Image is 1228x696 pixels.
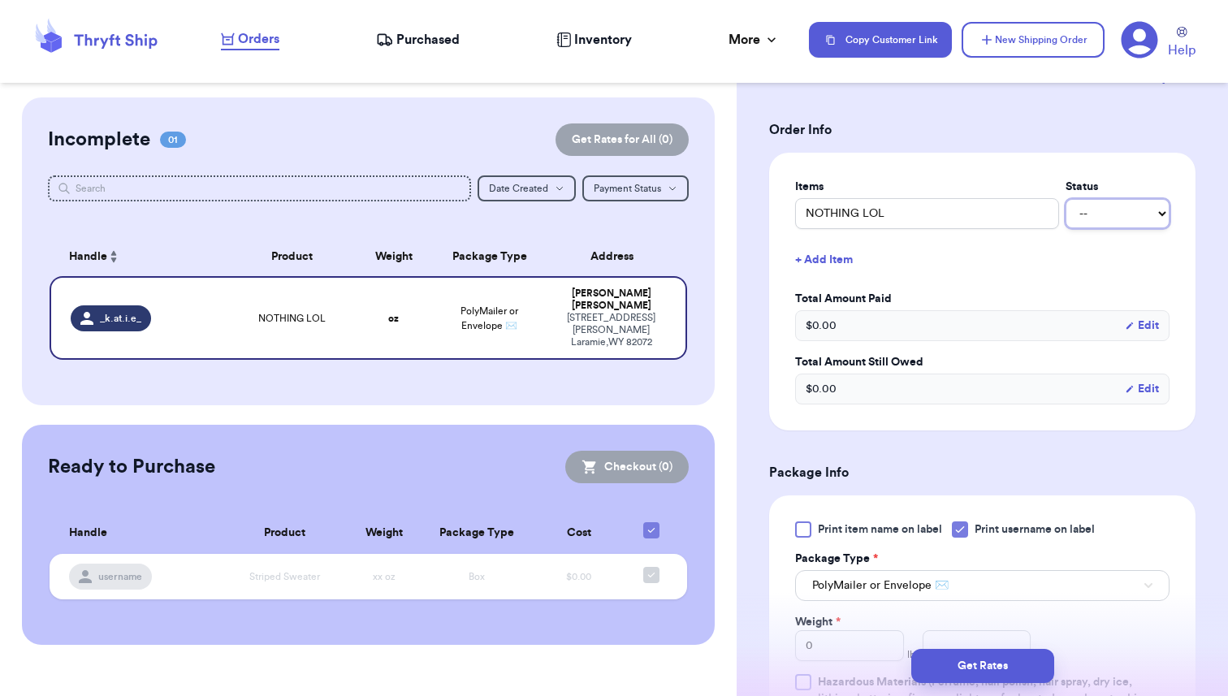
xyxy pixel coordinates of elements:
h2: Incomplete [48,127,150,153]
button: Get Rates [911,649,1054,683]
span: Striped Sweater [249,572,320,581]
div: More [729,30,780,50]
button: Get Rates for All (0) [556,123,689,156]
a: Orders [221,29,279,50]
span: Help [1168,41,1196,60]
button: Edit [1125,381,1159,397]
button: Edit [1125,318,1159,334]
th: Weight [347,512,421,554]
th: Weight [356,237,432,276]
h3: Package Info [769,463,1196,482]
span: 01 [160,132,186,148]
button: Copy Customer Link [809,22,952,58]
span: _k.at.i.e_ [100,312,141,325]
span: Payment Status [594,184,661,193]
input: Search [48,175,471,201]
span: Print username on label [975,521,1095,538]
label: Total Amount Still Owed [795,354,1170,370]
span: $ 0.00 [806,381,837,397]
th: Package Type [432,237,547,276]
label: Status [1066,179,1170,195]
strong: oz [388,313,399,323]
th: Package Type [421,512,532,554]
span: $0.00 [566,572,591,581]
span: Handle [69,525,107,542]
th: Address [547,237,687,276]
button: PolyMailer or Envelope ✉️ [795,570,1170,601]
button: + Add Item [789,242,1176,278]
span: PolyMailer or Envelope ✉️ [460,306,518,331]
a: Inventory [556,30,632,50]
div: [STREET_ADDRESS][PERSON_NAME] Laramie , WY 82072 [556,312,666,348]
span: Handle [69,249,107,266]
span: Print item name on label [818,521,942,538]
a: Purchased [376,30,460,50]
button: Payment Status [582,175,689,201]
span: xx oz [373,572,396,581]
span: Date Created [489,184,548,193]
th: Product [223,512,347,554]
span: $ 0.00 [806,318,837,334]
span: Inventory [574,30,632,50]
span: Box [469,572,485,581]
th: Cost [533,512,625,554]
label: Items [795,179,1059,195]
span: NOTHING LOL [258,312,326,325]
span: Orders [238,29,279,49]
label: Weight [795,614,841,630]
button: Date Created [478,175,576,201]
h3: Order Info [769,120,1196,140]
button: Checkout (0) [565,451,689,483]
th: Product [228,237,356,276]
label: Total Amount Paid [795,291,1170,307]
span: username [98,570,142,583]
a: Help [1168,27,1196,60]
label: Package Type [795,551,878,567]
button: Sort ascending [107,247,120,266]
span: Purchased [396,30,460,50]
span: PolyMailer or Envelope ✉️ [812,577,949,594]
div: [PERSON_NAME] [PERSON_NAME] [556,287,666,312]
button: New Shipping Order [962,22,1105,58]
h2: Ready to Purchase [48,454,215,480]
